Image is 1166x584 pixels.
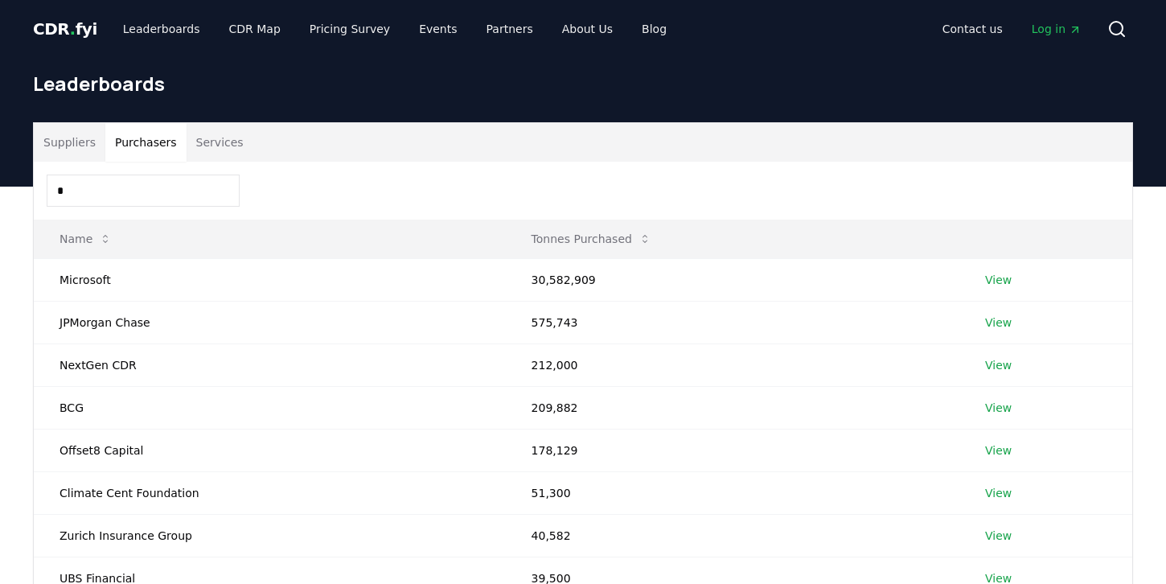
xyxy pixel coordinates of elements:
a: View [985,485,1012,501]
a: Contact us [930,14,1016,43]
td: BCG [34,386,506,429]
a: View [985,528,1012,544]
a: CDR.fyi [33,18,97,40]
td: 51,300 [506,471,959,514]
td: 30,582,909 [506,258,959,301]
a: View [985,442,1012,459]
a: Blog [629,14,679,43]
a: Events [406,14,470,43]
a: Pricing Survey [297,14,403,43]
span: CDR fyi [33,19,97,39]
a: View [985,315,1012,331]
a: Leaderboards [110,14,213,43]
nav: Main [930,14,1094,43]
td: 178,129 [506,429,959,471]
button: Name [47,223,125,255]
span: Log in [1032,21,1082,37]
button: Suppliers [34,123,105,162]
nav: Main [110,14,679,43]
a: View [985,400,1012,416]
td: 575,743 [506,301,959,343]
td: Microsoft [34,258,506,301]
a: Partners [474,14,546,43]
td: JPMorgan Chase [34,301,506,343]
td: Offset8 Capital [34,429,506,471]
td: Climate Cent Foundation [34,471,506,514]
td: Zurich Insurance Group [34,514,506,557]
a: About Us [549,14,626,43]
td: NextGen CDR [34,343,506,386]
td: 209,882 [506,386,959,429]
button: Tonnes Purchased [519,223,664,255]
h1: Leaderboards [33,71,1133,97]
a: CDR Map [216,14,294,43]
span: . [70,19,76,39]
td: 212,000 [506,343,959,386]
button: Services [187,123,253,162]
a: View [985,272,1012,288]
button: Purchasers [105,123,187,162]
td: 40,582 [506,514,959,557]
a: Log in [1019,14,1094,43]
a: View [985,357,1012,373]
